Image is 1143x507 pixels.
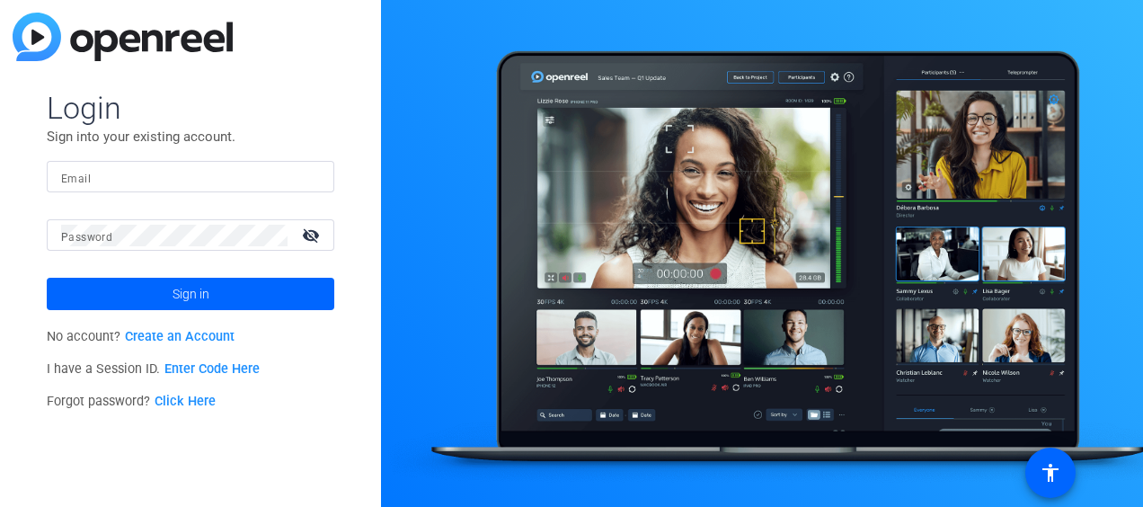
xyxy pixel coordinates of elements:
span: No account? [47,329,235,344]
mat-label: Password [61,231,112,244]
a: Create an Account [125,329,235,344]
mat-icon: visibility_off [291,222,334,248]
img: blue-gradient.svg [13,13,233,61]
span: Sign in [173,271,209,316]
input: Enter Email Address [61,166,320,188]
span: Login [47,89,334,127]
button: Sign in [47,278,334,310]
mat-label: Email [61,173,91,185]
a: Enter Code Here [164,361,260,377]
span: I have a Session ID. [47,361,260,377]
mat-icon: accessibility [1040,462,1061,484]
a: Click Here [155,394,216,409]
p: Sign into your existing account. [47,127,334,147]
span: Forgot password? [47,394,216,409]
